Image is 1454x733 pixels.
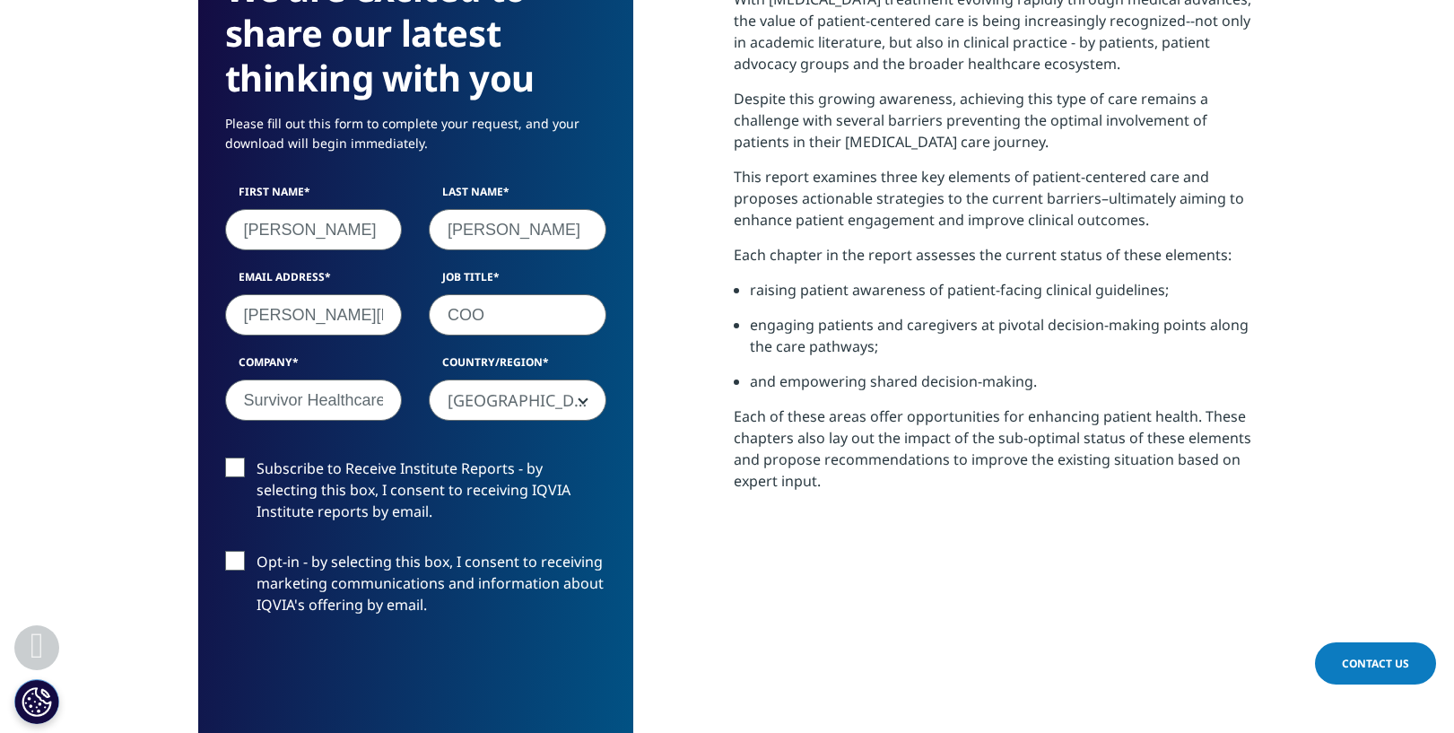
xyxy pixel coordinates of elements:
[429,184,606,209] label: Last Name
[225,114,606,167] p: Please fill out this form to complete your request, and your download will begin immediately.
[225,184,403,209] label: First Name
[734,406,1257,505] p: Each of these areas offer opportunities for enhancing patient health. These chapters also lay out...
[14,679,59,724] button: Cookies Settings
[1315,642,1436,685] a: Contact Us
[225,269,403,294] label: Email Address
[429,269,606,294] label: Job Title
[750,279,1257,314] li: raising patient awareness of patient-facing clinical guidelines;
[225,354,403,380] label: Company
[225,551,606,625] label: Opt-in - by selecting this box, I consent to receiving marketing communications and information a...
[430,380,605,422] span: United States
[1342,656,1409,671] span: Contact Us
[429,380,606,421] span: United States
[429,354,606,380] label: Country/Region
[750,371,1257,406] li: and empowering shared decision-making.
[750,314,1257,371] li: engaging patients and caregivers at pivotal decision-making points along the care pathways;
[734,244,1257,279] p: Each chapter in the report assesses the current status of these elements:
[734,166,1257,244] p: This report examines three key elements of patient-centered care and proposes actionable strategi...
[225,644,498,714] iframe: reCAPTCHA
[225,458,606,532] label: Subscribe to Receive Institute Reports - by selecting this box, I consent to receiving IQVIA Inst...
[734,88,1257,166] p: Despite this growing awareness, achieving this type of care remains a challenge with several barr...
